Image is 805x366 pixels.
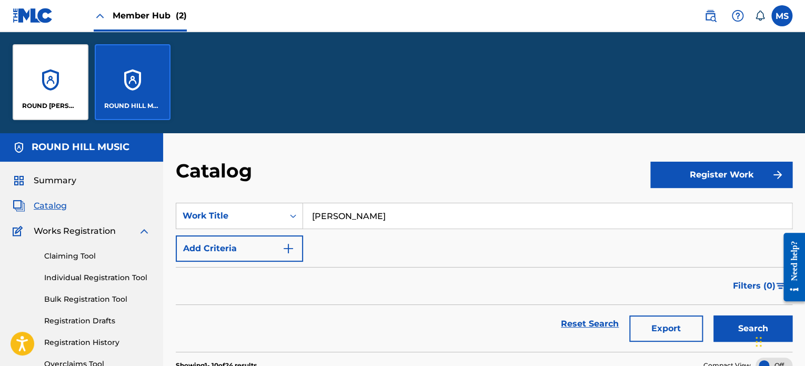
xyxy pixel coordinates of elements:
[104,101,162,111] p: ROUND HILL MUSIC
[733,280,776,292] span: Filters ( 0 )
[13,174,25,187] img: Summary
[704,9,717,22] img: search
[22,101,79,111] p: ROUND HILL CARLIN, LLC
[183,210,277,222] div: Work Title
[13,174,76,187] a: SummarySummary
[44,337,150,348] a: Registration History
[756,326,762,358] div: Drag
[771,5,792,26] div: User Menu
[282,242,295,255] img: 9d2ae6d4665cec9f34b9.svg
[13,141,25,154] img: Accounts
[771,169,784,181] img: f7272a7cc735f4ea7f67.svg
[700,5,721,26] a: Public Search
[44,272,150,283] a: Individual Registration Tool
[556,312,624,335] a: Reset Search
[13,200,25,212] img: Catalog
[13,200,67,212] a: CatalogCatalog
[32,141,129,153] h5: ROUND HILL MUSIC
[94,9,106,22] img: Close
[754,11,765,21] div: Notifications
[44,315,150,327] a: Registration Drafts
[727,5,748,26] div: Help
[13,8,53,23] img: MLC Logo
[727,273,792,299] button: Filters (0)
[176,203,792,352] form: Search Form
[629,315,703,342] button: Export
[176,159,257,183] h2: Catalog
[113,9,187,22] span: Member Hub
[13,225,26,238] img: Works Registration
[34,200,67,212] span: Catalog
[752,315,805,366] iframe: Chat Widget
[776,225,805,310] iframe: Resource Center
[95,44,170,120] a: AccountsROUND HILL MUSIC
[44,251,150,262] a: Claiming Tool
[34,174,76,187] span: Summary
[176,235,303,262] button: Add Criteria
[13,44,88,120] a: AccountsROUND [PERSON_NAME], LLC
[138,225,150,238] img: expand
[731,9,744,22] img: help
[713,315,792,342] button: Search
[176,11,187,21] span: (2)
[34,225,116,238] span: Works Registration
[650,162,792,188] button: Register Work
[44,294,150,305] a: Bulk Registration Tool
